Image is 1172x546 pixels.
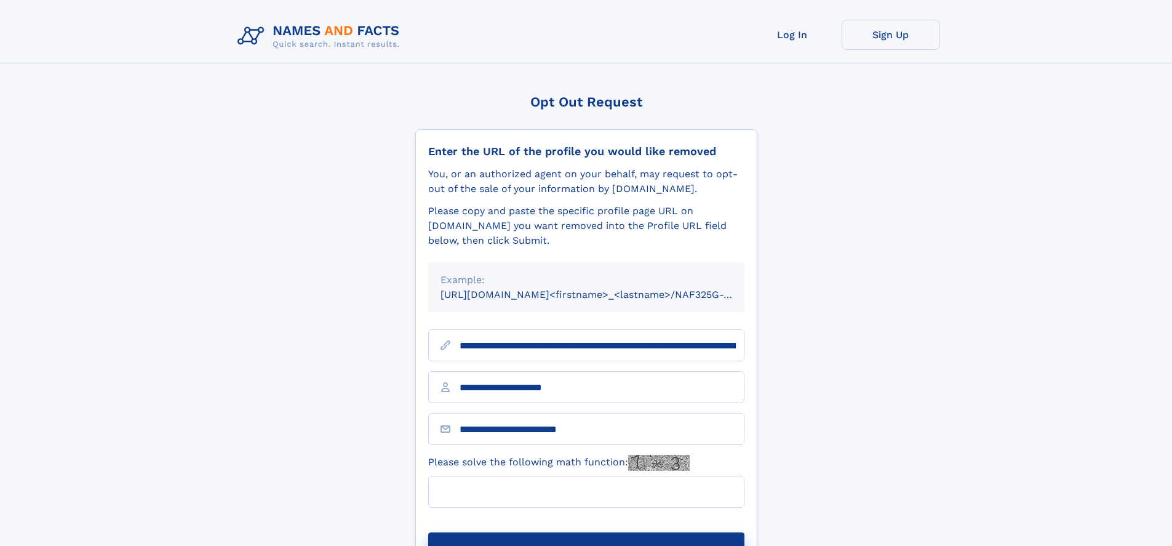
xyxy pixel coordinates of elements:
a: Log In [743,20,842,50]
img: Logo Names and Facts [233,20,410,53]
div: Please copy and paste the specific profile page URL on [DOMAIN_NAME] you want removed into the Pr... [428,204,744,248]
small: [URL][DOMAIN_NAME]<firstname>_<lastname>/NAF325G-xxxxxxxx [440,289,768,300]
div: Enter the URL of the profile you would like removed [428,145,744,158]
label: Please solve the following math function: [428,455,690,471]
a: Sign Up [842,20,940,50]
div: Opt Out Request [415,94,757,110]
div: Example: [440,273,732,287]
div: You, or an authorized agent on your behalf, may request to opt-out of the sale of your informatio... [428,167,744,196]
